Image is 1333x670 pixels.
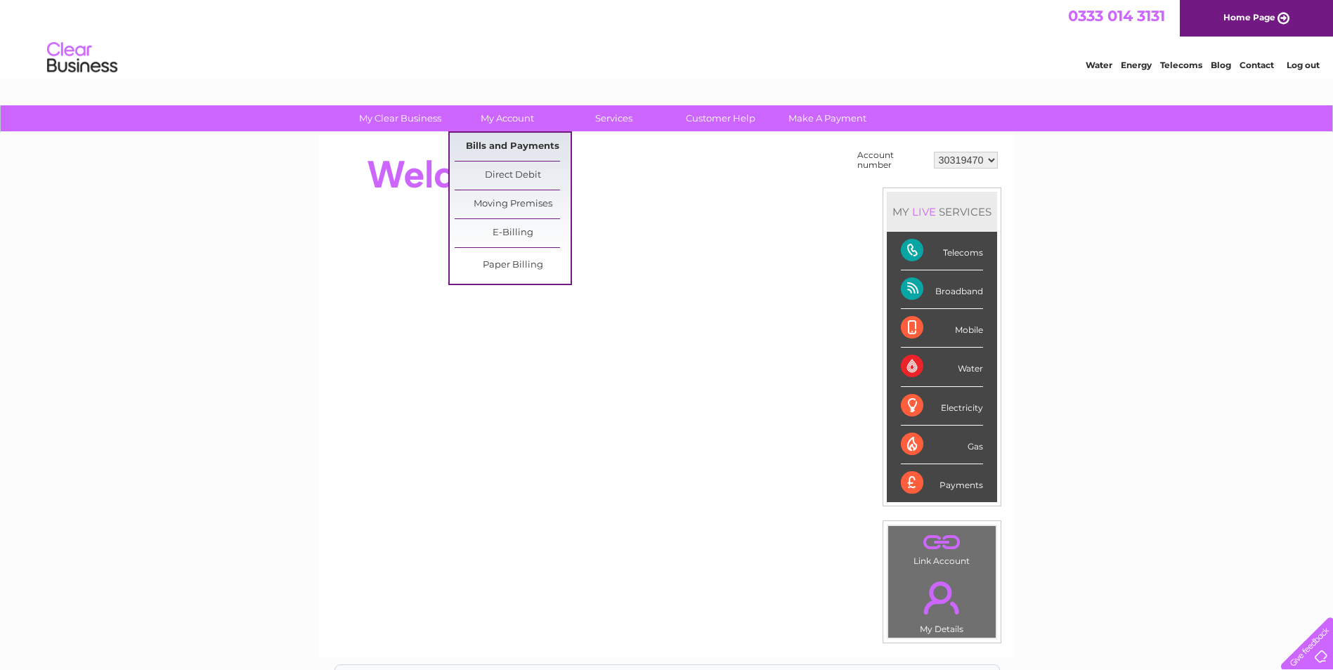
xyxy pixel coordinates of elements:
[455,162,571,190] a: Direct Debit
[901,270,983,309] div: Broadband
[455,190,571,218] a: Moving Premises
[901,309,983,348] div: Mobile
[892,573,992,622] a: .
[887,192,997,232] div: MY SERVICES
[901,464,983,502] div: Payments
[46,37,118,79] img: logo.png
[1121,60,1152,70] a: Energy
[887,525,996,570] td: Link Account
[455,133,571,161] a: Bills and Payments
[909,205,939,218] div: LIVE
[1211,60,1231,70] a: Blog
[663,105,779,131] a: Customer Help
[335,8,999,68] div: Clear Business is a trading name of Verastar Limited (registered in [GEOGRAPHIC_DATA] No. 3667643...
[854,147,930,173] td: Account number
[901,232,983,270] div: Telecoms
[769,105,885,131] a: Make A Payment
[1068,7,1165,25] a: 0333 014 3131
[1160,60,1202,70] a: Telecoms
[892,530,992,554] a: .
[901,348,983,386] div: Water
[901,426,983,464] div: Gas
[455,219,571,247] a: E-Billing
[556,105,672,131] a: Services
[1240,60,1274,70] a: Contact
[342,105,458,131] a: My Clear Business
[901,387,983,426] div: Electricity
[887,570,996,638] td: My Details
[455,251,571,280] a: Paper Billing
[1086,60,1112,70] a: Water
[449,105,565,131] a: My Account
[1287,60,1320,70] a: Log out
